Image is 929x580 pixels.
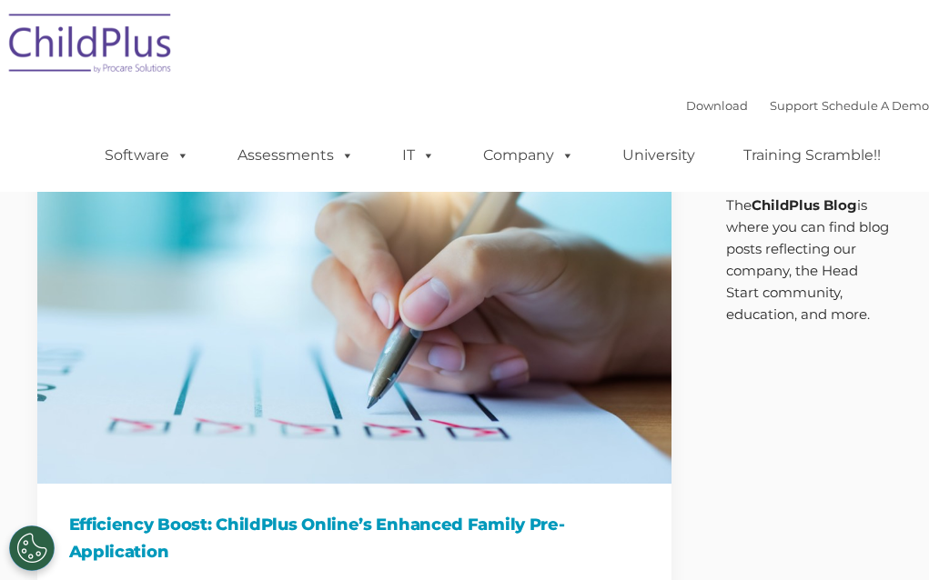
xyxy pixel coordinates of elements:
a: Training Scramble!! [725,137,899,174]
a: Support [770,98,818,113]
a: Assessments [219,137,372,174]
a: University [604,137,713,174]
img: Efficiency Boost: ChildPlus Online's Enhanced Family Pre-Application Process - Streamlining Appli... [37,127,672,484]
h1: Efficiency Boost: ChildPlus Online’s Enhanced Family Pre-Application [69,511,641,565]
a: Schedule A Demo [822,98,929,113]
a: Software [86,137,207,174]
font: | [686,98,929,113]
p: The is where you can find blog posts reflecting our company, the Head Start community, education,... [726,195,893,325]
a: Company [465,137,592,174]
a: Download [686,98,748,113]
button: Cookies Settings [9,525,55,571]
a: IT [384,137,453,174]
strong: ChildPlus Blog [752,196,857,214]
